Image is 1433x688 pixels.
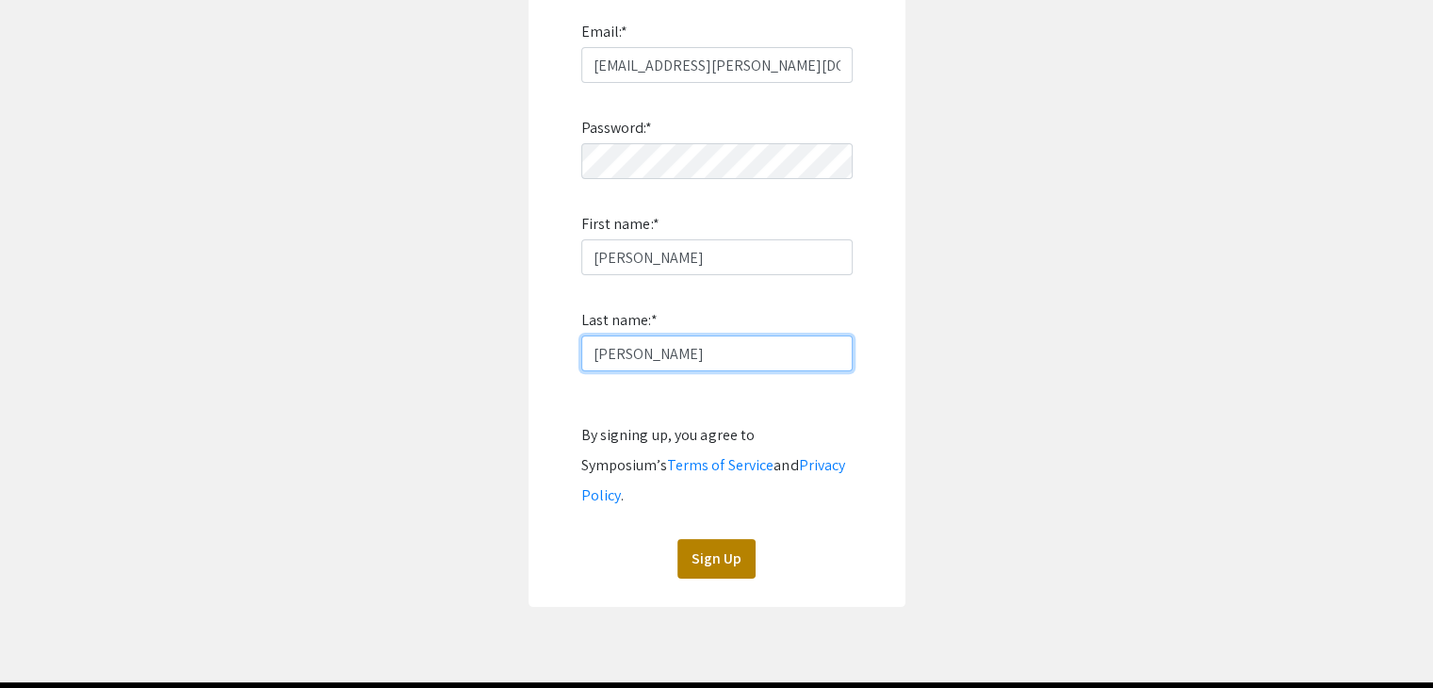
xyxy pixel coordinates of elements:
button: Sign Up [677,539,756,579]
label: Password: [581,113,653,143]
div: By signing up, you agree to Symposium’s and . [581,420,853,511]
label: Last name: [581,305,658,336]
label: First name: [581,209,660,239]
label: Email: [581,17,628,47]
iframe: Chat [14,603,80,674]
a: Terms of Service [667,455,774,475]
